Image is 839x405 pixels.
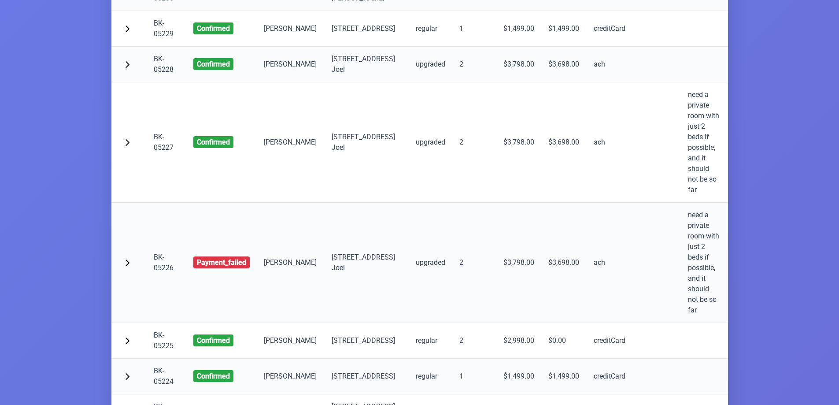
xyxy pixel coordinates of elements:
[325,323,408,359] td: [STREET_ADDRESS]
[496,359,541,394] td: $1,499.00
[325,11,408,47] td: [STREET_ADDRESS]
[496,11,541,47] td: $1,499.00
[496,323,541,359] td: $2,998.00
[154,133,174,152] a: BK-05227
[257,82,325,203] td: [PERSON_NAME]
[681,82,728,203] td: need a private room with just 2 beds if possible, and it should not be so far
[452,203,497,323] td: 2
[193,370,233,382] span: confirmed
[154,331,174,350] a: BK-05225
[257,47,325,82] td: [PERSON_NAME]
[452,82,497,203] td: 2
[452,323,497,359] td: 2
[409,323,452,359] td: regular
[409,359,452,394] td: regular
[257,11,325,47] td: [PERSON_NAME]
[496,82,541,203] td: $3,798.00
[587,47,633,82] td: ach
[154,253,174,272] a: BK-05226
[325,359,408,394] td: [STREET_ADDRESS]
[257,203,325,323] td: [PERSON_NAME]
[496,203,541,323] td: $3,798.00
[452,47,497,82] td: 2
[541,359,586,394] td: $1,499.00
[193,136,233,148] span: confirmed
[325,203,408,323] td: [STREET_ADDRESS] Joel
[409,203,452,323] td: upgraded
[587,359,633,394] td: creditCard
[541,323,586,359] td: $0.00
[154,367,174,386] a: BK-05224
[496,47,541,82] td: $3,798.00
[257,323,325,359] td: [PERSON_NAME]
[587,323,633,359] td: creditCard
[154,55,174,74] a: BK-05228
[452,11,497,47] td: 1
[409,11,452,47] td: regular
[325,47,408,82] td: [STREET_ADDRESS] Joel
[257,359,325,394] td: [PERSON_NAME]
[193,334,233,346] span: confirmed
[587,203,633,323] td: ach
[409,47,452,82] td: upgraded
[325,82,408,203] td: [STREET_ADDRESS] Joel
[193,58,233,70] span: confirmed
[587,82,633,203] td: ach
[193,22,233,34] span: confirmed
[587,11,633,47] td: creditCard
[154,19,174,38] a: BK-05229
[409,82,452,203] td: upgraded
[541,11,586,47] td: $1,499.00
[452,359,497,394] td: 1
[541,47,586,82] td: $3,698.00
[541,82,586,203] td: $3,698.00
[681,203,728,323] td: need a private room with just 2 beds if possible, and it should not be so far
[541,203,586,323] td: $3,698.00
[193,256,250,268] span: payment_failed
